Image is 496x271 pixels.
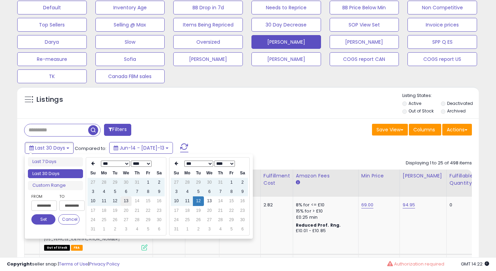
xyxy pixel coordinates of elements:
[132,169,143,178] th: Th
[461,261,489,267] span: 2025-08-13 14:22 GMT
[442,124,472,135] button: Actions
[17,1,87,14] button: Default
[171,178,182,187] td: 27
[110,225,121,234] td: 2
[75,145,106,152] span: Compared to:
[99,225,110,234] td: 1
[17,18,87,32] button: Top Sellers
[204,169,215,178] th: We
[143,169,154,178] th: Fr
[215,215,226,225] td: 28
[204,178,215,187] td: 30
[132,215,143,225] td: 28
[37,95,63,105] h5: Listings
[143,178,154,187] td: 1
[25,142,74,154] button: Last 30 Days
[173,35,243,49] button: Oversized
[330,1,399,14] button: BB Price Below Min
[171,215,182,225] td: 24
[99,215,110,225] td: 25
[87,178,99,187] td: 27
[251,18,321,32] button: 30 Day Decrease
[193,178,204,187] td: 29
[403,202,415,208] a: 94.95
[193,169,204,178] th: Tu
[143,206,154,215] td: 22
[182,169,193,178] th: Mo
[226,187,237,196] td: 8
[110,178,121,187] td: 29
[154,187,165,196] td: 9
[193,215,204,225] td: 26
[87,225,99,234] td: 31
[409,124,441,135] button: Columns
[409,100,421,106] label: Active
[121,187,132,196] td: 6
[132,225,143,234] td: 4
[330,18,399,32] button: SOP View Set
[171,187,182,196] td: 3
[95,1,165,14] button: Inventory Age
[215,178,226,187] td: 31
[204,206,215,215] td: 20
[28,157,83,166] li: Last 7 Days
[263,202,288,208] div: 2.82
[154,225,165,234] td: 6
[407,18,477,32] button: Invoice prices
[182,196,193,206] td: 11
[143,196,154,206] td: 15
[407,52,477,66] button: COGS report US
[215,169,226,178] th: Th
[296,222,341,228] b: Reduced Prof. Rng.
[132,178,143,187] td: 31
[330,35,399,49] button: [PERSON_NAME]
[449,172,473,187] div: Fulfillable Quantity
[121,196,132,206] td: 13
[87,215,99,225] td: 24
[132,187,143,196] td: 7
[251,52,321,66] button: [PERSON_NAME]
[237,169,248,178] th: Sa
[89,261,120,267] a: Privacy Policy
[449,202,471,208] div: 0
[372,124,408,135] button: Save View
[237,187,248,196] td: 9
[95,35,165,49] button: Slow
[31,193,55,200] label: From
[110,187,121,196] td: 5
[35,144,65,151] span: Last 30 Days
[171,196,182,206] td: 10
[7,261,32,267] strong: Copyright
[71,245,83,251] span: FBA
[95,18,165,32] button: Selling @ Max
[95,52,165,66] button: Sofia
[173,52,243,66] button: [PERSON_NAME]
[95,69,165,83] button: Canada FBM sales
[296,172,355,180] div: Amazon Fees
[59,193,80,200] label: To
[204,196,215,206] td: 13
[296,202,353,208] div: 8% for <= £10
[173,18,243,32] button: Items Being Repriced
[87,187,99,196] td: 3
[87,206,99,215] td: 17
[17,69,87,83] button: TK
[28,169,83,178] li: Last 30 Days
[87,169,99,178] th: Su
[361,172,397,180] div: Min Price
[154,206,165,215] td: 23
[193,196,204,206] td: 12
[447,108,466,114] label: Archived
[171,206,182,215] td: 17
[413,126,435,133] span: Columns
[296,228,353,234] div: £10.01 - £10.85
[215,225,226,234] td: 4
[237,215,248,225] td: 30
[99,196,110,206] td: 11
[226,178,237,187] td: 1
[44,245,70,251] span: All listings that are currently out of stock and unavailable for purchase on Amazon
[121,169,132,178] th: We
[110,169,121,178] th: Tu
[121,178,132,187] td: 30
[409,108,434,114] label: Out of Stock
